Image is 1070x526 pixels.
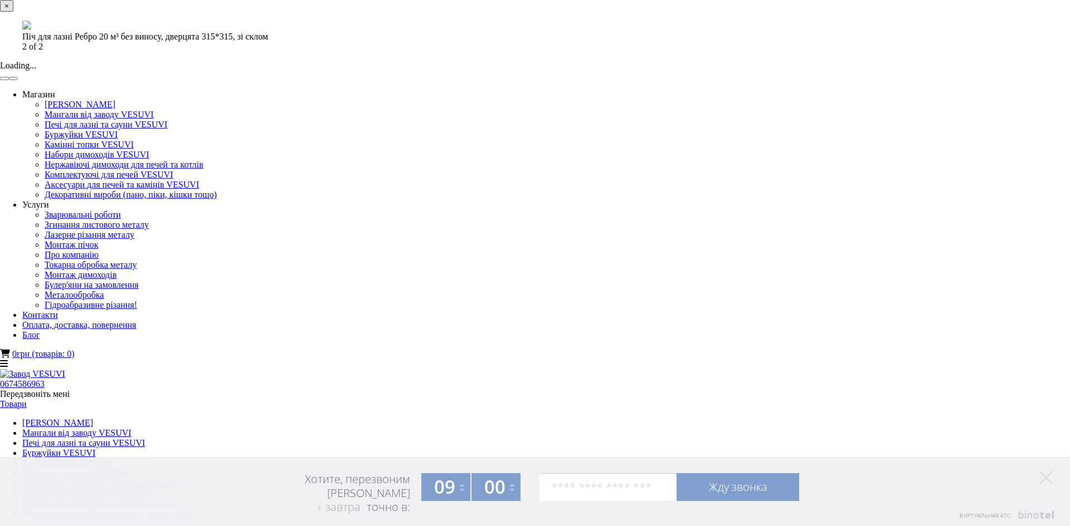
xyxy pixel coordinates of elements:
[22,448,95,458] a: Буржуйки VESUVI
[434,474,455,499] span: 09
[45,300,137,309] a: Гідроабразивне різання!
[22,200,1062,210] div: Услуги
[960,512,1011,519] span: Виртуальная АТС
[22,330,40,340] a: Блог
[262,472,410,515] div: Хотите, перезвоним [PERSON_NAME] точно в:
[45,130,118,139] a: Буржуйки VESUVI
[22,32,1039,42] div: Піч для лазні Ребро 20 м³ без виносу, дверцята 315*315, зі склом
[45,180,199,189] a: Аксесуари для печей та камінів VESUVI
[953,511,1056,526] a: Виртуальная АТС
[22,90,1062,100] div: Магазин
[45,210,121,219] a: Зварювальні роботи
[677,473,799,501] a: Жду звонка
[484,474,505,499] span: 00
[45,140,134,149] a: Камінні топки VESUVI
[45,220,149,229] a: Згинання листового металу
[22,438,145,448] a: Печі для лазні та сауни VESUVI
[45,290,104,299] a: Металообробка
[325,499,361,514] span: завтра
[45,110,154,119] a: Мангали від заводу VESUVI
[45,150,149,159] a: Набори димоходів VESUVI
[45,170,173,179] a: Комплектуючі для печей VESUVI
[45,270,116,279] a: Монтаж димоходів
[22,428,132,437] a: Мангали від заводу VESUVI
[45,230,134,239] a: Лазерне різання металу
[45,100,115,109] a: [PERSON_NAME]
[22,42,1039,52] div: 2 of 2
[45,280,139,289] a: Булер'яни на замовлення
[45,190,217,199] a: Декоративні вироби (пано, піки, кішки тощо)
[45,120,167,129] a: Печі для лазні та сауни VESUVI
[45,160,203,169] a: Нержавіючі димоходи для печей та котлів
[22,418,93,427] a: [PERSON_NAME]
[22,320,136,330] a: Оплата, доставка, повернення
[45,260,137,269] a: Токарна обробка металу
[22,21,31,30] img: 014_w-500x500.webp
[22,310,58,319] a: Контакти
[9,77,18,80] button: Next (Right arrow key)
[45,240,99,249] a: Монтаж пічок
[12,349,74,358] a: 0грн (товарів: 0)
[45,250,99,259] a: Про компанію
